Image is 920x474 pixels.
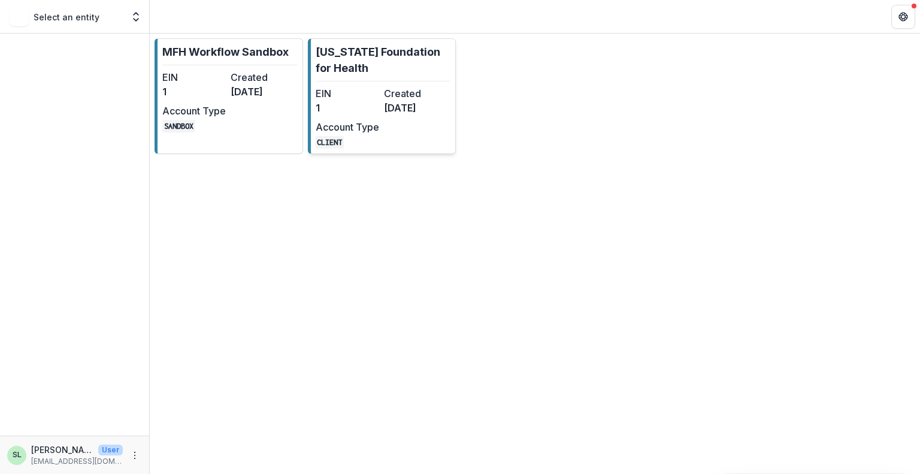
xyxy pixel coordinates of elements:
code: SANDBOX [162,120,195,132]
dt: Created [384,86,447,101]
dt: EIN [316,86,379,101]
dd: 1 [162,84,226,99]
dt: Account Type [162,104,226,118]
code: CLIENT [316,136,344,149]
button: More [128,448,142,463]
a: [US_STATE] Foundation for HealthEIN1Created[DATE]Account TypeCLIENT [308,38,456,154]
dt: Created [231,70,294,84]
dt: EIN [162,70,226,84]
dd: [DATE] [231,84,294,99]
p: [US_STATE] Foundation for Health [316,44,451,76]
img: Select an entity [10,7,29,26]
p: User [98,445,123,455]
div: Sada Lindsey [13,451,22,459]
dt: Account Type [316,120,379,134]
button: Open entity switcher [128,5,144,29]
button: Get Help [891,5,915,29]
dd: 1 [316,101,379,115]
p: Select an entity [34,11,99,23]
a: MFH Workflow SandboxEIN1Created[DATE]Account TypeSANDBOX [155,38,303,154]
dd: [DATE] [384,101,447,115]
p: [EMAIL_ADDRESS][DOMAIN_NAME] [31,456,123,467]
p: [PERSON_NAME] [31,443,93,456]
p: MFH Workflow Sandbox [162,44,289,60]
